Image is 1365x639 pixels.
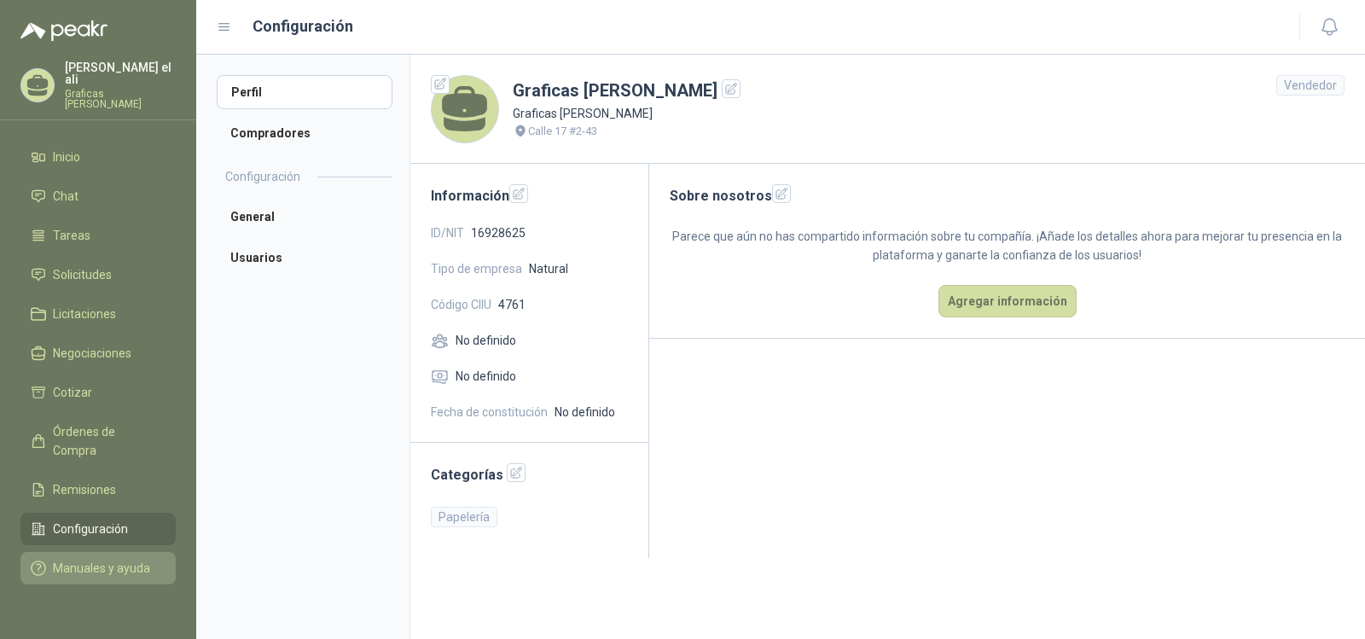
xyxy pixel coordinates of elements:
a: Manuales y ayuda [20,552,176,584]
a: Remisiones [20,473,176,506]
a: Solicitudes [20,259,176,291]
p: Graficas [PERSON_NAME] [513,104,741,123]
h1: Configuración [253,15,353,38]
h1: Graficas [PERSON_NAME] [513,78,741,104]
button: Agregar información [938,285,1077,317]
h2: Información [431,184,628,206]
span: Licitaciones [53,305,116,323]
a: Tareas [20,219,176,252]
span: Natural [529,259,568,278]
h2: Sobre nosotros [670,184,1345,206]
span: Fecha de constitución [431,403,548,421]
span: Configuración [53,520,128,538]
span: No definido [456,367,516,386]
p: [PERSON_NAME] el ali [65,61,176,85]
h2: Categorías [431,463,628,485]
span: Manuales y ayuda [53,559,150,578]
span: Órdenes de Compra [53,422,160,460]
a: Órdenes de Compra [20,415,176,467]
div: Vendedor [1276,75,1345,96]
span: 16928625 [471,224,526,242]
span: Código CIIU [431,295,491,314]
span: Inicio [53,148,80,166]
span: Negociaciones [53,344,131,363]
span: Tareas [53,226,90,245]
span: Chat [53,187,78,206]
a: Configuración [20,513,176,545]
p: Calle 17 #2-43 [528,123,597,140]
a: Usuarios [217,241,392,275]
a: General [217,200,392,234]
a: Licitaciones [20,298,176,330]
p: Graficas [PERSON_NAME] [65,89,176,109]
a: Negociaciones [20,337,176,369]
a: Cotizar [20,376,176,409]
span: ID/NIT [431,224,464,242]
div: Papelería [431,507,497,527]
p: Parece que aún no has compartido información sobre tu compañía. ¡Añade los detalles ahora para me... [670,227,1345,264]
img: Logo peakr [20,20,107,41]
a: Compradores [217,116,392,150]
h2: Configuración [225,167,300,186]
a: Inicio [20,141,176,173]
span: Cotizar [53,383,92,402]
a: Chat [20,180,176,212]
span: Remisiones [53,480,116,499]
span: Solicitudes [53,265,112,284]
span: No definido [456,331,516,350]
span: 4761 [498,295,526,314]
a: Perfil [217,75,392,109]
span: Tipo de empresa [431,259,522,278]
span: No definido [555,403,615,421]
